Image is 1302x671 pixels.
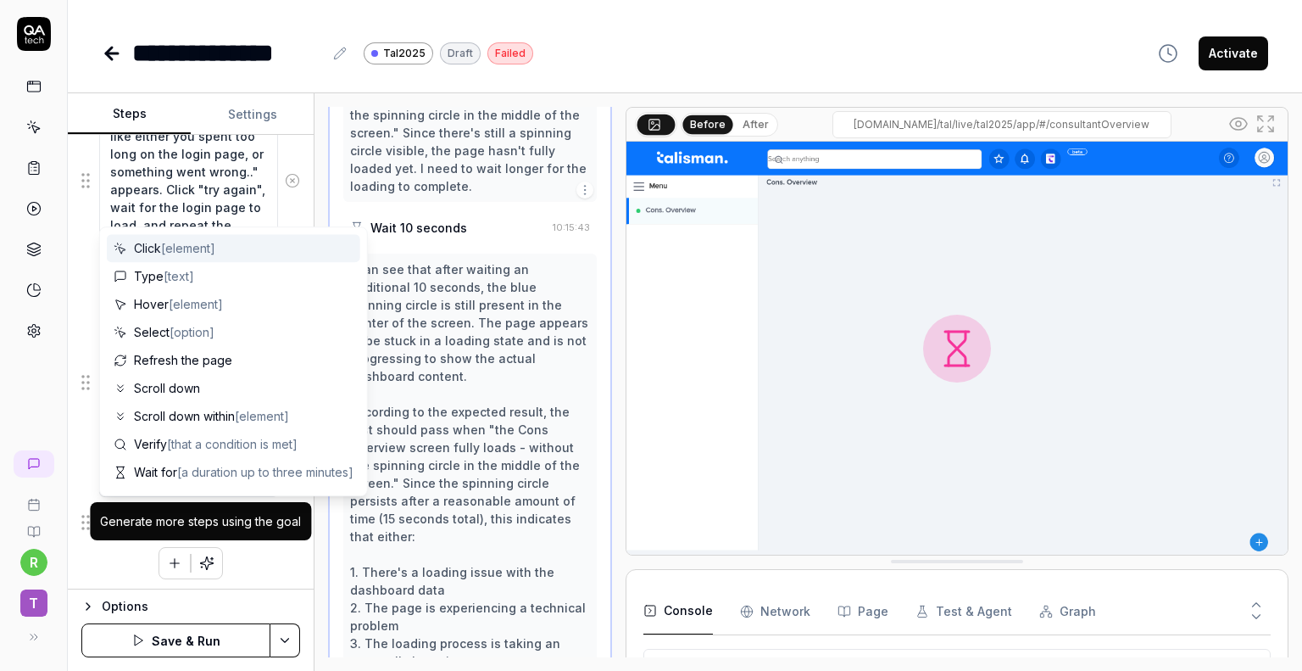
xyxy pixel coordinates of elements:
button: Graph [1039,588,1096,635]
button: View version history [1148,36,1188,70]
button: T [7,576,60,620]
button: Network [740,588,810,635]
button: Settings [191,94,314,135]
button: Before [683,115,733,133]
a: Documentation [7,512,60,539]
img: Screenshot [626,142,1288,555]
div: Failed [487,42,533,64]
span: Hover [134,295,223,313]
button: Save & Run [81,623,270,657]
div: Wait 10 seconds [370,219,467,237]
span: [element] [235,409,289,423]
button: Page [837,588,888,635]
span: Select [134,323,214,341]
div: Suggestions [107,234,360,489]
button: Open in full screen [1252,110,1279,137]
span: [option] [170,325,214,339]
span: Scroll down [134,379,200,397]
span: Click [134,239,215,257]
button: Steps [68,94,191,135]
span: [element] [169,297,223,311]
button: Remove step [278,164,306,198]
a: New conversation [14,450,54,478]
button: Show all interative elements [1225,110,1252,137]
button: Activate [1199,36,1268,70]
span: [a duration up to three minutes] [177,465,353,479]
span: Type [134,267,194,285]
div: Options [102,596,300,617]
span: [element] [161,241,215,255]
div: Suggestions [81,267,300,498]
span: [that a condition is met] [167,437,298,451]
span: Wait for [134,463,353,481]
button: Console [643,588,713,635]
button: r [20,549,47,576]
div: Suggestions [81,101,300,260]
span: Verify [134,435,298,453]
span: T [20,590,47,617]
div: Draft [440,42,481,64]
span: Refresh the page [134,351,232,369]
a: Book a call with us [7,484,60,512]
button: Options [81,596,300,617]
span: [text] [164,269,194,283]
span: Scroll down within [134,407,289,425]
button: Test & Agent [915,588,1012,635]
time: 10:15:43 [553,221,590,233]
span: Tal2025 [383,46,426,61]
a: Tal2025 [364,42,433,64]
button: After [736,115,776,134]
button: Wait 10 seconds10:15:43 [343,212,597,243]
